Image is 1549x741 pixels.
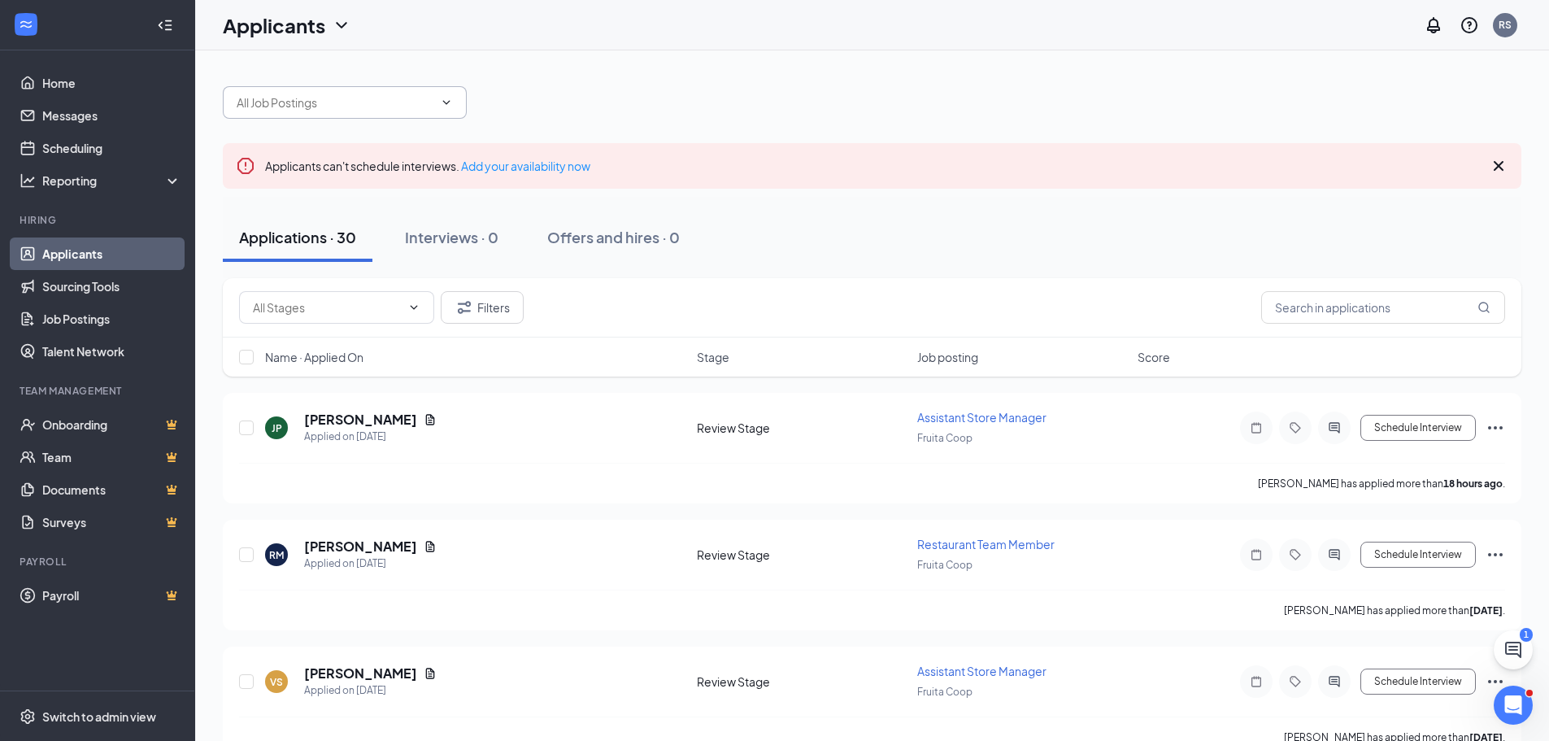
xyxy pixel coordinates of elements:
[42,473,181,506] a: DocumentsCrown
[917,349,978,365] span: Job posting
[1284,604,1505,617] p: [PERSON_NAME] has applied more than .
[332,15,351,35] svg: ChevronDown
[272,421,282,435] div: JP
[424,540,437,553] svg: Document
[269,548,284,562] div: RM
[697,349,729,365] span: Stage
[20,708,36,725] svg: Settings
[1286,421,1305,434] svg: Tag
[304,682,437,699] div: Applied on [DATE]
[1424,15,1443,35] svg: Notifications
[42,99,181,132] a: Messages
[42,579,181,612] a: PayrollCrown
[1477,301,1490,314] svg: MagnifyingGlass
[547,227,680,247] div: Offers and hires · 0
[42,67,181,99] a: Home
[304,538,417,556] h5: [PERSON_NAME]
[917,410,1046,425] span: Assistant Store Manager
[42,172,182,189] div: Reporting
[917,537,1055,551] span: Restaurant Team Member
[1486,418,1505,438] svg: Ellipses
[424,413,437,426] svg: Document
[304,665,417,682] h5: [PERSON_NAME]
[455,298,474,317] svg: Filter
[42,335,181,368] a: Talent Network
[1443,477,1503,490] b: 18 hours ago
[424,667,437,680] svg: Document
[304,429,437,445] div: Applied on [DATE]
[697,547,907,563] div: Review Stage
[42,506,181,538] a: SurveysCrown
[20,172,36,189] svg: Analysis
[1494,630,1533,669] button: ChatActive
[1247,548,1266,561] svg: Note
[1469,604,1503,617] b: [DATE]
[1499,18,1512,32] div: RS
[42,303,181,335] a: Job Postings
[917,432,972,444] span: Fruita Coop
[1520,628,1533,642] div: 1
[239,227,356,247] div: Applications · 30
[1138,349,1170,365] span: Score
[1258,477,1505,490] p: [PERSON_NAME] has applied more than .
[461,159,590,173] a: Add your availability now
[1460,15,1479,35] svg: QuestionInfo
[1360,669,1476,695] button: Schedule Interview
[1360,415,1476,441] button: Schedule Interview
[236,156,255,176] svg: Error
[1325,548,1344,561] svg: ActiveChat
[697,420,907,436] div: Review Stage
[1247,675,1266,688] svg: Note
[42,238,181,270] a: Applicants
[697,673,907,690] div: Review Stage
[1286,548,1305,561] svg: Tag
[1261,291,1505,324] input: Search in applications
[1503,640,1523,660] svg: ChatActive
[18,16,34,33] svg: WorkstreamLogo
[917,686,972,698] span: Fruita Coop
[265,349,363,365] span: Name · Applied On
[270,675,283,689] div: VS
[42,132,181,164] a: Scheduling
[20,555,178,569] div: Payroll
[237,94,433,111] input: All Job Postings
[42,408,181,441] a: OnboardingCrown
[1494,686,1533,725] iframe: Intercom live chat
[20,384,178,398] div: Team Management
[42,441,181,473] a: TeamCrown
[917,664,1046,678] span: Assistant Store Manager
[223,11,325,39] h1: Applicants
[1486,545,1505,564] svg: Ellipses
[1325,421,1344,434] svg: ActiveChat
[441,291,524,324] button: Filter Filters
[1489,156,1508,176] svg: Cross
[157,17,173,33] svg: Collapse
[42,708,156,725] div: Switch to admin view
[1247,421,1266,434] svg: Note
[1325,675,1344,688] svg: ActiveChat
[265,159,590,173] span: Applicants can't schedule interviews.
[42,270,181,303] a: Sourcing Tools
[405,227,498,247] div: Interviews · 0
[1360,542,1476,568] button: Schedule Interview
[253,299,401,316] input: All Stages
[1286,675,1305,688] svg: Tag
[917,559,972,571] span: Fruita Coop
[440,96,453,109] svg: ChevronDown
[20,213,178,227] div: Hiring
[1486,672,1505,691] svg: Ellipses
[407,301,420,314] svg: ChevronDown
[304,411,417,429] h5: [PERSON_NAME]
[304,556,437,572] div: Applied on [DATE]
